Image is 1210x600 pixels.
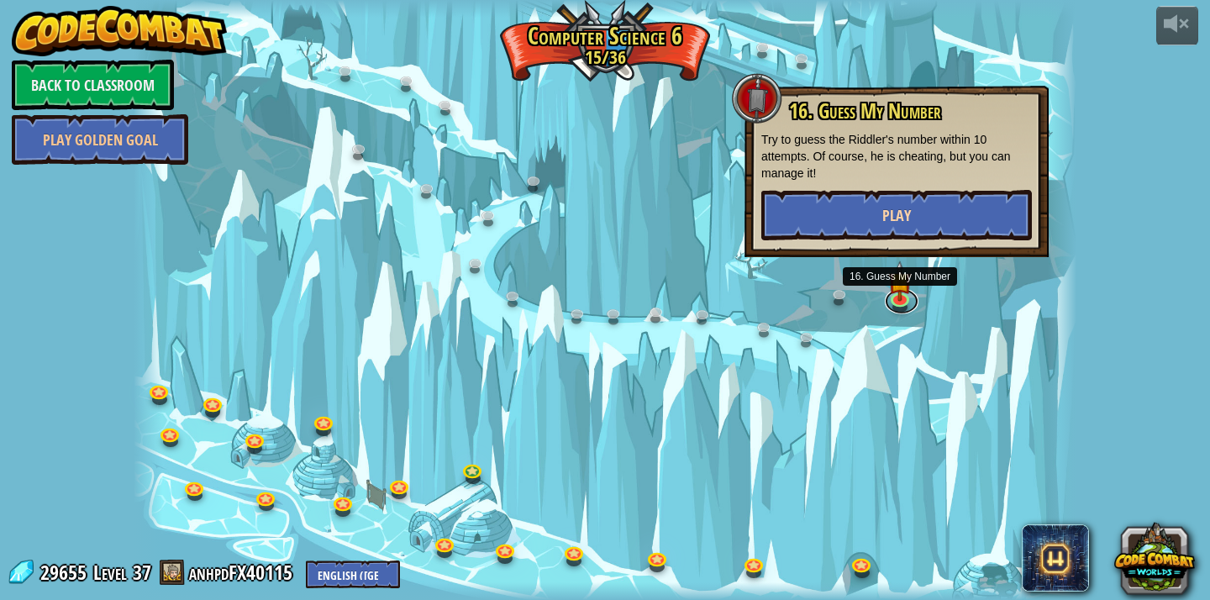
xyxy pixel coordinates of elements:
span: 29655 [40,559,92,586]
span: 16. Guess My Number [789,97,941,125]
span: Play [882,205,911,226]
p: Try to guess the Riddler's number within 10 attempts. Of course, he is cheating, but you can mana... [761,131,1032,182]
span: 37 [133,559,151,586]
button: Adjust volume [1156,6,1198,45]
img: CodeCombat - Learn how to code by playing a game [12,6,227,56]
a: anhpdFX40115 [189,559,297,586]
a: Back to Classroom [12,60,174,110]
span: Level [93,559,127,587]
a: Play Golden Goal [12,114,188,165]
button: Play [761,190,1032,240]
img: level-banner-started.png [888,261,912,301]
